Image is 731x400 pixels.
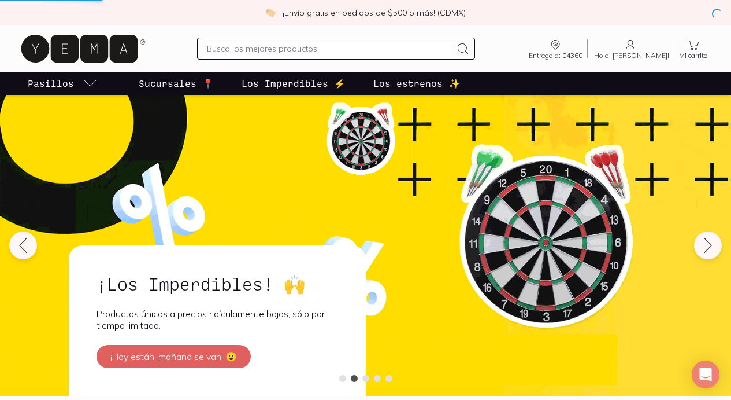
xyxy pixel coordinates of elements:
[373,76,460,90] p: Los estrenos ✨
[592,52,669,59] span: ¡Hola, [PERSON_NAME]!
[371,72,462,95] a: Los estrenos ✨
[207,42,451,56] input: Busca los mejores productos
[529,52,582,59] span: Entrega a: 04360
[679,52,708,59] span: Mi carrito
[674,38,713,59] a: Mi carrito
[136,72,216,95] a: Sucursales 📍
[242,76,346,90] p: Los Imperdibles ⚡️
[524,38,587,59] a: Entrega a: 04360
[69,245,366,396] a: ¡Los Imperdibles! 🙌Productos únicos a precios ridículamente bajos, sólo por tiempo limitado.¡Hoy ...
[97,273,338,294] h2: ¡Los Imperdibles! 🙌
[97,345,251,368] button: ¡Hoy están, mañana se van! 😮
[588,38,674,59] a: ¡Hola, [PERSON_NAME]!
[239,72,348,95] a: Los Imperdibles ⚡️
[97,308,338,331] p: Productos únicos a precios ridículamente bajos, sólo por tiempo limitado.
[25,72,99,95] a: pasillo-todos-link
[265,8,276,18] img: check
[28,76,74,90] p: Pasillos
[283,7,466,19] p: ¡Envío gratis en pedidos de $500 o más! (CDMX)
[692,361,719,388] div: Open Intercom Messenger
[139,76,214,90] p: Sucursales 📍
